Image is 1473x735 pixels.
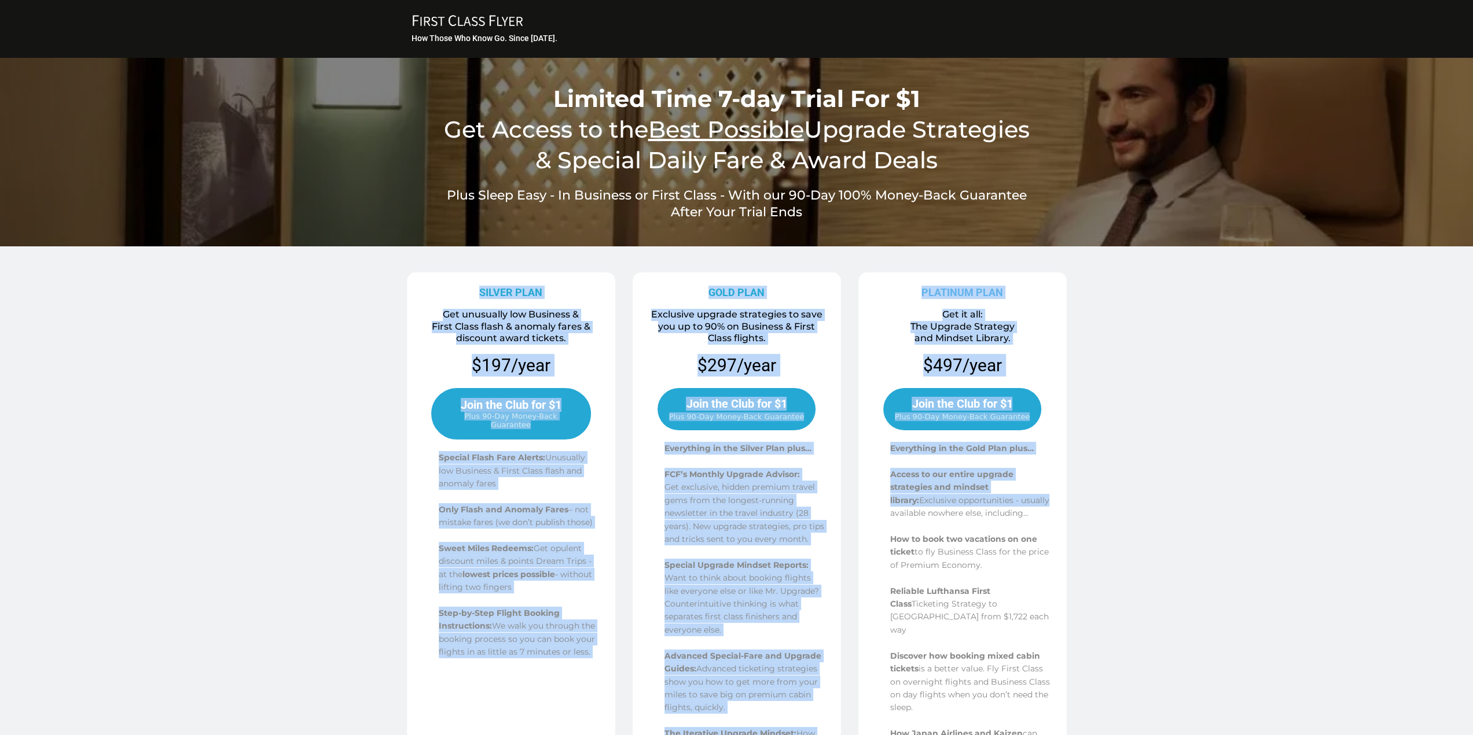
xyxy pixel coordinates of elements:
strong: GOLD PLAN [708,286,765,298]
span: Plus 90-Day Money-Back Guarantee [895,412,1030,421]
span: Join the Club for $1 [912,397,1012,411]
span: Unusually low Business & First Class flash and anomaly fares [439,452,585,489]
span: Join the Club for $1 [686,397,787,411]
span: Only Flash and Anomaly Fares [439,504,568,515]
span: & Special Daily Fare & Award Deals [535,146,938,174]
a: Join the Club for $1 Plus 90-Day Money-Back Guarantee [657,388,816,430]
h3: How Those Who Know Go. Since [DATE]. [412,33,1064,43]
p: $497/year [923,354,1002,376]
a: Join the Club for $1 Plus 90-Day Money-Back Guarantee [883,388,1041,430]
span: Exclusive opportunities - usually available nowhere else, including... [890,495,1049,518]
span: Join the Club for $1 [461,398,561,412]
span: Special Upgrade Mindset Reports: [664,560,809,570]
a: Join the Club for $1 Plus 90-Day Money-Back Guarantee [431,388,591,439]
p: $297/year [697,354,776,376]
span: The Upgrade Strategy [910,321,1015,332]
span: Advanced Special-Fare and Upgrade Guides: [664,651,821,674]
span: How to book two vacations on one ticket [890,534,1037,557]
span: Sweet Miles Redeems: [439,543,534,553]
span: Everything in the Gold Plan plus… [890,443,1034,453]
span: Everything in the Silver Plan plus… [664,443,811,453]
span: FCF’s Monthly Upgrade Advisor: [664,469,800,479]
span: First Class flash & anomaly fares & discount award tickets. [432,321,590,344]
span: Limited Time 7-day Trial For $1 [553,84,920,113]
span: Want to think about booking flights like everyone else or like Mr. Upgrade?Counterintuitive think... [664,573,819,635]
span: to fly Business Class for the price of Premium Economy. [890,546,1049,570]
span: Plus 90-Day Money-Back Guarantee [444,412,578,429]
span: We walk you through the booking process so you can book your flights in as little as 7 minutes or... [439,620,595,657]
span: Get opulent discount miles & points Dream Trips - at the [439,543,592,579]
span: Exclusive upgrade strategies to save you up to 90% on Business & First Class flights. [651,309,822,344]
span: Get it all: [942,309,983,320]
span: lowest prices possible [462,569,555,579]
span: Reliable Lufthansa First Class [890,586,990,609]
span: Access to our entire upgrade strategies and mindset library: [890,469,1013,505]
span: and Mindset Library. [914,333,1011,344]
span: Special Flash Fare Alerts: [439,452,545,463]
span: is a better value. Fly First Class on overnight flights and Business Class on day flights when yo... [890,663,1050,712]
span: After Your Trial Ends [671,204,802,220]
span: Get exclusive, hidden premium travel gems from the longest-running newsletter in the travel indus... [664,482,824,544]
span: Get unusually low Business & [443,309,579,320]
span: Get Access to the Upgrade Strategies [444,115,1030,143]
span: Ticketing Strategy to [GEOGRAPHIC_DATA] from $1,722 each way [890,599,1049,635]
strong: SILVER PLAN [479,286,542,298]
span: Advanced ticketing strategies show you how to get more from your miles to save big on premium cab... [664,663,818,712]
span: Plus Sleep Easy - In Business or First Class - With our 90-Day 100% Money-Back Guarantee [447,187,1027,203]
span: Discover how booking mixed cabin tickets [890,651,1040,674]
strong: PLATINUM PLAN [921,286,1003,298]
span: Plus 90-Day Money-Back Guarantee [669,412,804,421]
p: $197/year [411,354,611,376]
span: Step-by-Step Flight Booking Instructions: [439,608,560,631]
u: Best Possible [648,115,804,143]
